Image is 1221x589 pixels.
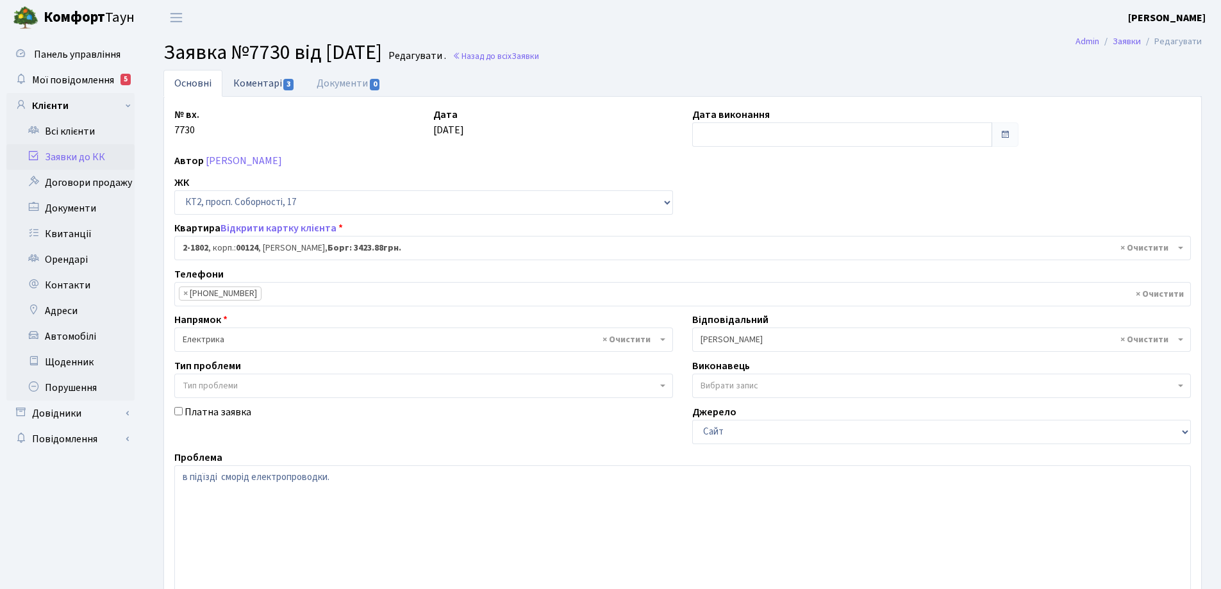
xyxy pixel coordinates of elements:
b: 00124 [236,242,258,254]
a: Документи [6,195,135,221]
label: Автор [174,153,204,169]
b: Комфорт [44,7,105,28]
span: Заявки [511,50,539,62]
b: 2-1802 [183,242,208,254]
li: (063) 374-70-28 [179,286,262,301]
a: Щоденник [6,349,135,375]
label: Джерело [692,404,736,420]
span: Тип проблеми [183,379,238,392]
a: Мої повідомлення5 [6,67,135,93]
a: Повідомлення [6,426,135,452]
label: Проблема [174,450,222,465]
span: 3 [283,79,294,90]
label: Відповідальний [692,312,768,328]
a: Назад до всіхЗаявки [453,50,539,62]
span: Мої повідомлення [32,73,114,87]
a: Коментарі [222,70,306,96]
a: [PERSON_NAME] [206,154,282,168]
label: Дата виконання [692,107,770,122]
a: Порушення [6,375,135,401]
a: Договори продажу [6,170,135,195]
a: Всі клієнти [6,119,135,144]
span: Електрика [183,333,657,346]
b: Борг: 3423.88грн. [328,242,401,254]
a: Admin [1076,35,1099,48]
span: × [183,287,188,300]
span: Видалити всі елементи [1120,242,1168,254]
b: [PERSON_NAME] [1128,11,1206,25]
span: Заявка №7730 від [DATE] [163,38,382,67]
a: Заявки [1113,35,1141,48]
label: Тип проблеми [174,358,241,374]
span: Таун [44,7,135,29]
span: Видалити всі елементи [1120,333,1168,346]
a: [PERSON_NAME] [1128,10,1206,26]
a: Автомобілі [6,324,135,349]
label: Платна заявка [185,404,251,420]
span: <b>2-1802</b>, корп.: <b>00124</b>, Кравченко Дмитро Сергійович, <b>Борг: 3423.88грн.</b> [183,242,1175,254]
label: Напрямок [174,312,228,328]
div: 7730 [165,107,424,147]
a: Відкрити картку клієнта [220,221,336,235]
nav: breadcrumb [1056,28,1221,55]
label: Квартира [174,220,343,236]
label: Виконавець [692,358,750,374]
div: 5 [120,74,131,85]
a: Квитанції [6,221,135,247]
span: Видалити всі елементи [602,333,651,346]
button: Переключити навігацію [160,7,192,28]
a: Адреси [6,298,135,324]
span: Вибрати запис [701,379,758,392]
label: ЖК [174,175,189,190]
span: Електрика [174,328,673,352]
a: Довідники [6,401,135,426]
div: [DATE] [424,107,683,147]
label: Телефони [174,267,224,282]
a: Панель управління [6,42,135,67]
a: Основні [163,70,222,97]
span: <b>2-1802</b>, корп.: <b>00124</b>, Кравченко Дмитро Сергійович, <b>Борг: 3423.88грн.</b> [174,236,1191,260]
label: Дата [433,107,458,122]
span: Панель управління [34,47,120,62]
a: Клієнти [6,93,135,119]
span: Корчун А. А. [692,328,1191,352]
span: Корчун А. А. [701,333,1175,346]
span: 0 [370,79,380,90]
li: Редагувати [1141,35,1202,49]
img: logo.png [13,5,38,31]
a: Документи [306,70,392,97]
label: № вх. [174,107,199,122]
a: Контакти [6,272,135,298]
span: Видалити всі елементи [1136,288,1184,301]
a: Заявки до КК [6,144,135,170]
a: Орендарі [6,247,135,272]
small: Редагувати . [386,50,446,62]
